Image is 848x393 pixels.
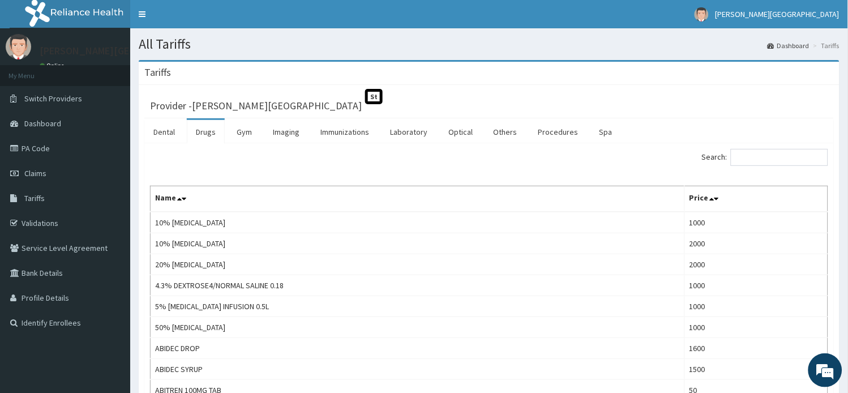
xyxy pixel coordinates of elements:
[151,296,685,317] td: 5% [MEDICAL_DATA] INFUSION 0.5L
[684,359,828,380] td: 1500
[684,233,828,254] td: 2000
[151,275,685,296] td: 4.3% DEXTROSE4/NORMAL SALINE 0.18
[24,168,46,178] span: Claims
[311,120,378,144] a: Immunizations
[768,41,810,50] a: Dashboard
[144,67,171,78] h3: Tariffs
[684,254,828,275] td: 2000
[684,338,828,359] td: 1600
[151,254,685,275] td: 20% [MEDICAL_DATA]
[264,120,309,144] a: Imaging
[187,120,225,144] a: Drugs
[684,296,828,317] td: 1000
[151,186,685,212] th: Name
[702,149,828,166] label: Search:
[151,212,685,233] td: 10% [MEDICAL_DATA]
[365,89,383,104] span: St
[151,359,685,380] td: ABIDEC SYRUP
[59,63,190,78] div: Chat with us now
[186,6,213,33] div: Minimize live chat window
[151,338,685,359] td: ABIDEC DROP
[151,233,685,254] td: 10% [MEDICAL_DATA]
[66,122,156,236] span: We're online!
[439,120,482,144] a: Optical
[684,317,828,338] td: 1000
[695,7,709,22] img: User Image
[684,275,828,296] td: 1000
[6,34,31,59] img: User Image
[529,120,588,144] a: Procedures
[40,62,67,70] a: Online
[381,120,436,144] a: Laboratory
[228,120,261,144] a: Gym
[485,120,526,144] a: Others
[731,149,828,166] input: Search:
[21,57,46,85] img: d_794563401_company_1708531726252_794563401
[24,93,82,104] span: Switch Providers
[24,193,45,203] span: Tariffs
[139,37,840,52] h1: All Tariffs
[144,120,184,144] a: Dental
[40,46,207,56] p: [PERSON_NAME][GEOGRAPHIC_DATA]
[590,120,622,144] a: Spa
[24,118,61,129] span: Dashboard
[716,9,840,19] span: [PERSON_NAME][GEOGRAPHIC_DATA]
[150,101,362,111] h3: Provider - [PERSON_NAME][GEOGRAPHIC_DATA]
[811,41,840,50] li: Tariffs
[684,186,828,212] th: Price
[684,212,828,233] td: 1000
[151,317,685,338] td: 50% [MEDICAL_DATA]
[6,268,216,307] textarea: Type your message and hit 'Enter'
